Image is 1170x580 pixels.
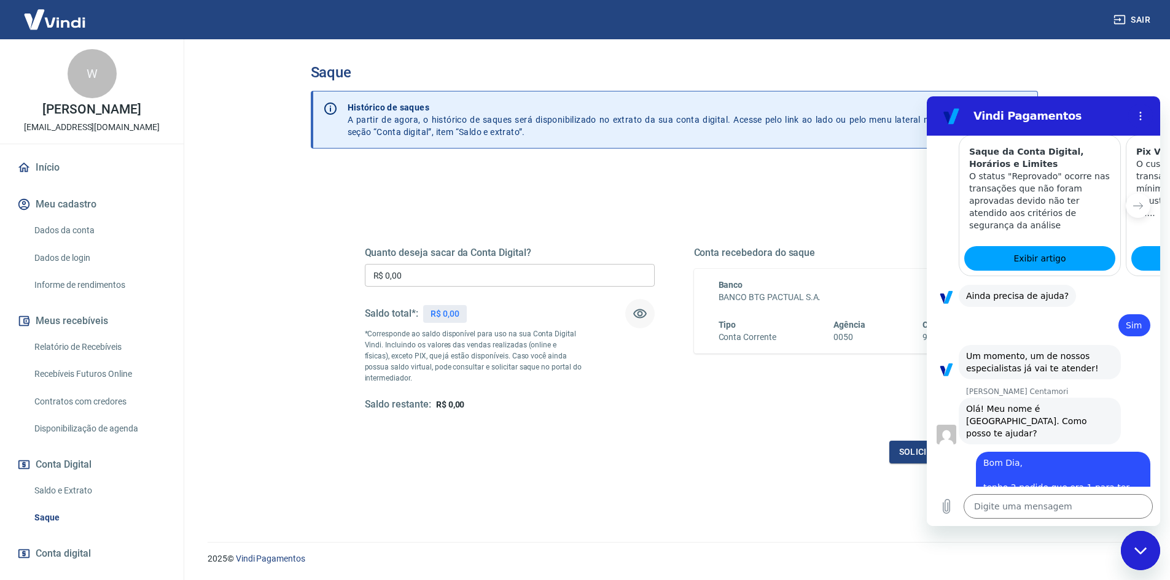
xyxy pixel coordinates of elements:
[68,49,117,98] div: W
[39,195,142,204] span: Ainda precisa de ajuda?
[15,191,169,218] button: Meu cadastro
[29,246,169,271] a: Dados de login
[922,331,959,344] h6: 919365-2
[15,540,169,567] a: Conta digital
[365,398,431,411] h5: Saldo restante:
[927,96,1160,526] iframe: Janela de mensagens
[1121,531,1160,570] iframe: Botão para abrir a janela de mensagens, conversa em andamento
[29,389,169,414] a: Contratos com credores
[719,280,743,290] span: Banco
[39,255,172,277] span: Um momento, um de nossos especialistas já vai te atender!
[311,64,1038,81] h3: Saque
[29,416,169,441] a: Disponibilização de agenda
[15,451,169,478] button: Conta Digital
[365,328,582,384] p: *Corresponde ao saldo disponível para uso na sua Conta Digital Vindi. Incluindo os valores das ve...
[36,545,91,562] span: Conta digital
[29,218,169,243] a: Dados da conta
[15,307,169,334] button: Meus recebíveis
[431,307,459,320] p: R$ 0,00
[29,273,169,298] a: Informe de rendimentos
[1111,9,1155,31] button: Sair
[694,247,984,259] h5: Conta recebedora do saque
[15,1,95,38] img: Vindi
[205,150,356,174] a: Exibir artigo: 'Pix Vindi: como funciona?'
[365,247,655,259] h5: Quanto deseja sacar da Conta Digital?
[719,331,776,344] h6: Conta Corrente
[42,103,141,116] p: [PERSON_NAME]
[348,101,934,138] p: A partir de agora, o histórico de saques será disponibilizado no extrato da sua conta digital. Ac...
[199,224,215,234] span: Sim
[57,362,217,433] span: Bom Dia, tenho 2 pedido que era 1 para ter recebido dia 22 e outro dia 23, até o momento recebi a...
[39,290,233,300] p: [PERSON_NAME] Centamori
[719,291,959,304] h6: BANCO BTG PACTUAL S.A.
[889,441,984,463] button: Solicitar saque
[209,61,351,123] p: O custo do PIX é de 0,95% por transação APROVADA, com valor mínimo de R$1,60, ou seja, caso o cus...
[7,398,32,422] button: Carregar arquivo
[29,334,169,360] a: Relatório de Recebíveis
[15,154,169,181] a: Início
[29,478,169,503] a: Saldo e Extrato
[348,101,934,114] p: Histórico de saques
[209,49,351,61] h3: Pix Vindi: como funciona?
[236,554,305,563] a: Vindi Pagamentos
[922,320,946,330] span: Conta
[208,552,1141,565] p: 2025 ©
[833,320,865,330] span: Agência
[436,400,465,409] span: R$ 0,00
[719,320,736,330] span: Tipo
[365,307,418,320] h5: Saldo total*:
[39,307,163,342] span: Olá! Meu nome é [GEOGRAPHIC_DATA]. Como posso te ajudar?
[833,331,865,344] h6: 0050
[24,121,160,134] p: [EMAIL_ADDRESS][DOMAIN_NAME]
[29,505,169,530] a: Saque
[29,362,169,387] a: Recebíveis Futuros Online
